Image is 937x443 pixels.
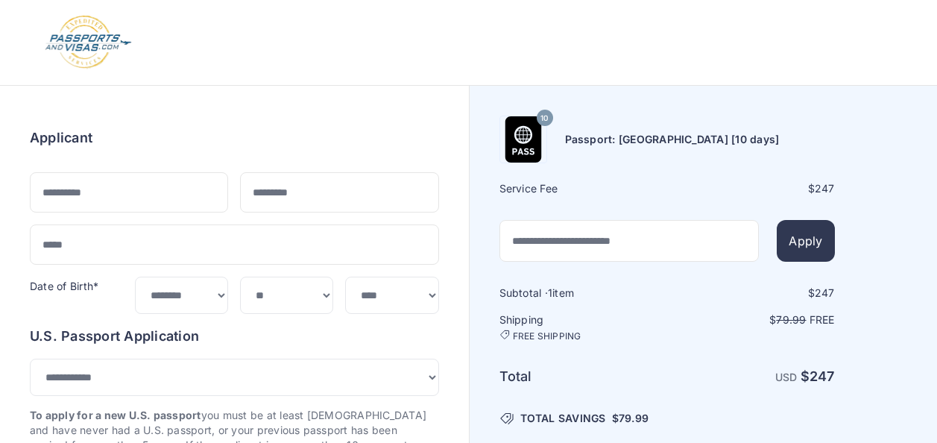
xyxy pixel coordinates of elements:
[500,116,546,163] img: Product Name
[548,286,552,299] span: 1
[540,109,548,128] span: 10
[801,368,835,384] strong: $
[775,371,798,383] span: USD
[776,313,806,326] span: 79.99
[815,182,835,195] span: 247
[30,128,92,148] h6: Applicant
[44,15,133,70] img: Logo
[499,366,666,387] h6: Total
[513,330,581,342] span: FREE SHIPPING
[499,312,666,342] h6: Shipping
[810,368,835,384] span: 247
[612,411,649,426] span: $
[810,313,835,326] span: Free
[520,411,606,426] span: TOTAL SAVINGS
[499,286,666,301] h6: Subtotal · item
[619,412,649,424] span: 79.99
[30,280,98,292] label: Date of Birth*
[777,220,834,262] button: Apply
[669,312,835,327] p: $
[669,286,835,301] div: $
[669,181,835,196] div: $
[815,286,835,299] span: 247
[499,181,666,196] h6: Service Fee
[30,409,201,421] strong: To apply for a new U.S. passport
[30,326,439,347] h6: U.S. Passport Application
[565,132,780,147] h6: Passport: [GEOGRAPHIC_DATA] [10 days]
